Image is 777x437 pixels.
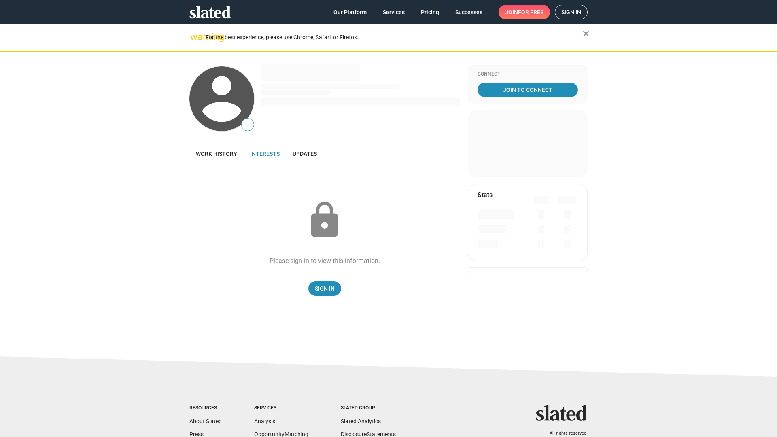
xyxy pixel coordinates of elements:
[293,151,317,157] span: Updates
[478,191,493,199] mat-card-title: Stats
[421,5,439,19] span: Pricing
[478,71,578,78] div: Connect
[196,151,237,157] span: Work history
[341,405,396,412] div: Slated Group
[286,144,323,163] a: Updates
[449,5,489,19] a: Successes
[505,5,543,19] span: Join
[308,281,341,296] a: Sign In
[254,418,275,424] a: Analysis
[383,5,405,19] span: Services
[414,5,446,19] a: Pricing
[206,32,583,43] div: For the best experience, please use Chrome, Safari, or Firefox.
[478,83,578,97] a: Join To Connect
[270,257,380,265] div: Please sign in to view this information.
[561,5,581,19] span: Sign in
[189,418,222,424] a: About Slated
[518,5,543,19] span: for free
[327,5,373,19] a: Our Platform
[242,120,254,130] span: —
[581,29,591,38] mat-icon: close
[555,5,588,19] a: Sign in
[499,5,550,19] a: Joinfor free
[250,151,280,157] span: Interests
[190,32,200,42] mat-icon: warning
[254,405,308,412] div: Services
[341,418,381,424] a: Slated Analytics
[315,281,335,296] span: Sign In
[244,144,286,163] a: Interests
[376,5,411,19] a: Services
[333,5,367,19] span: Our Platform
[455,5,482,19] span: Successes
[189,405,222,412] div: Resources
[479,83,576,97] span: Join To Connect
[189,144,244,163] a: Work history
[304,200,345,240] mat-icon: lock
